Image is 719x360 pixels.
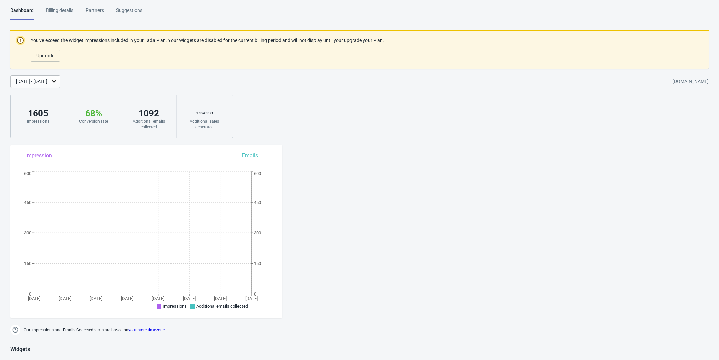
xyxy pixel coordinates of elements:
[183,119,225,130] div: Additional sales generated
[24,171,31,176] tspan: 600
[128,119,169,130] div: Additional emails collected
[254,291,256,297] tspan: 0
[163,304,187,309] span: Impressions
[24,325,166,336] span: Our Impressions and Emails Collected stats are based on .
[73,119,114,124] div: Conversion rate
[36,53,54,58] span: Upgrade
[214,296,227,301] tspan: [DATE]
[152,296,164,301] tspan: [DATE]
[31,37,384,44] p: You've exceed the Widget impressions included in your Tada Plan. Your Widgets are disabled for th...
[17,108,59,119] div: 1605
[29,291,31,297] tspan: 0
[10,325,20,335] img: help.png
[116,7,142,19] div: Suggestions
[128,108,169,119] div: 1092
[28,296,40,301] tspan: [DATE]
[10,7,34,20] div: Dashboard
[254,230,261,235] tspan: 300
[90,296,102,301] tspan: [DATE]
[24,230,31,235] tspan: 300
[24,200,31,205] tspan: 450
[183,108,225,119] div: PLN 36200.74
[245,296,258,301] tspan: [DATE]
[121,296,133,301] tspan: [DATE]
[59,296,71,301] tspan: [DATE]
[46,7,73,19] div: Billing details
[16,78,47,85] div: [DATE] - [DATE]
[31,50,60,62] button: Upgrade
[254,171,261,176] tspan: 600
[24,261,31,266] tspan: 150
[128,328,165,333] a: your store timezone
[254,200,261,205] tspan: 450
[672,76,709,88] div: [DOMAIN_NAME]
[17,119,59,124] div: Impressions
[73,108,114,119] div: 68 %
[254,261,261,266] tspan: 150
[196,304,248,309] span: Additional emails collected
[183,296,196,301] tspan: [DATE]
[86,7,104,19] div: Partners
